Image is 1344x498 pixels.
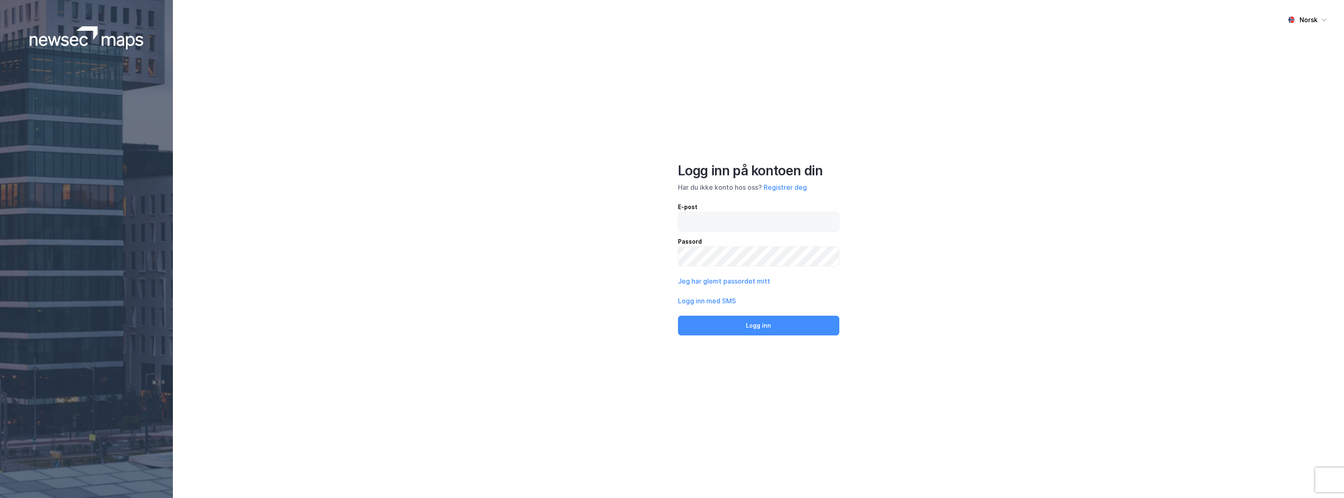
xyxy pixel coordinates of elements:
div: Norsk [1300,15,1318,25]
button: Registrer deg [764,182,807,192]
button: Logg inn [678,316,839,335]
img: logoWhite.bf58a803f64e89776f2b079ca2356427.svg [30,26,144,49]
button: Jeg har glemt passordet mitt [678,276,770,286]
div: Logg inn på kontoen din [678,163,839,179]
div: Kontrollprogram for chat [1303,458,1344,498]
div: E-post [678,202,839,212]
div: Har du ikke konto hos oss? [678,182,839,192]
iframe: Chat Widget [1303,458,1344,498]
button: Logg inn med SMS [678,296,736,306]
div: Passord [678,237,839,247]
